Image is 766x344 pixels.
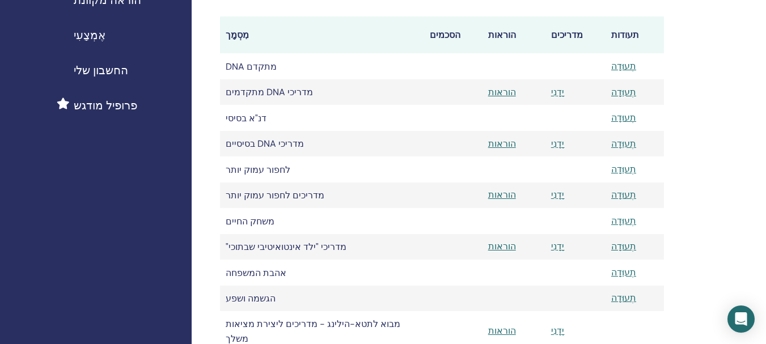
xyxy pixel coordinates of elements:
font: פרופיל מודגש [74,98,137,113]
font: החשבון שלי [74,63,128,78]
a: תְעוּדָה [611,60,636,72]
font: מִסְמָך [226,29,249,41]
font: מדריכי DNA בסיסיים [226,138,304,150]
font: הגשמה ושפע [226,292,276,304]
a: יָדָנִי [551,189,564,201]
font: מבוא לתטא-הילינג - מדריכים ליצירת מציאות משלך [226,318,400,344]
font: אֶמְצָעִי [74,28,105,43]
a: יָדָנִי [551,86,564,98]
a: תְעוּדָה [611,189,636,201]
font: DNA מתקדם [226,61,277,73]
font: אהבת המשפחה [226,267,286,279]
a: הוראות [488,325,516,337]
a: תְעוּדָה [611,112,636,124]
a: תְעוּדָה [611,240,636,252]
a: יָדָנִי [551,325,564,337]
font: דנ"א בסיסי [226,112,266,124]
a: הוראות [488,189,516,201]
font: משחק החיים [226,215,274,227]
font: מדריכים [551,29,583,41]
font: הסכמים [430,29,460,41]
div: פתח את מסנג'ר האינטרקום [727,305,755,333]
a: תְעוּדָה [611,292,636,304]
font: לחפור עמוק יותר [226,164,290,176]
font: מדריכים לחפור עמוק יותר [226,189,324,201]
font: תעודות [611,29,639,41]
a: הוראות [488,86,516,98]
a: תְעוּדָה [611,266,636,278]
font: הוראות [488,29,516,41]
a: תְעוּדָה [611,86,636,98]
a: יָדָנִי [551,138,564,150]
font: מדריכי "ילד אינטואיטיבי שבתוכי" [226,241,346,253]
font: מדריכי DNA מתקדמים [226,86,313,98]
a: תְעוּדָה [611,215,636,227]
a: הוראות [488,240,516,252]
a: תְעוּדָה [611,163,636,175]
a: הוראות [488,138,516,150]
a: תְעוּדָה [611,138,636,150]
a: יָדָנִי [551,240,564,252]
